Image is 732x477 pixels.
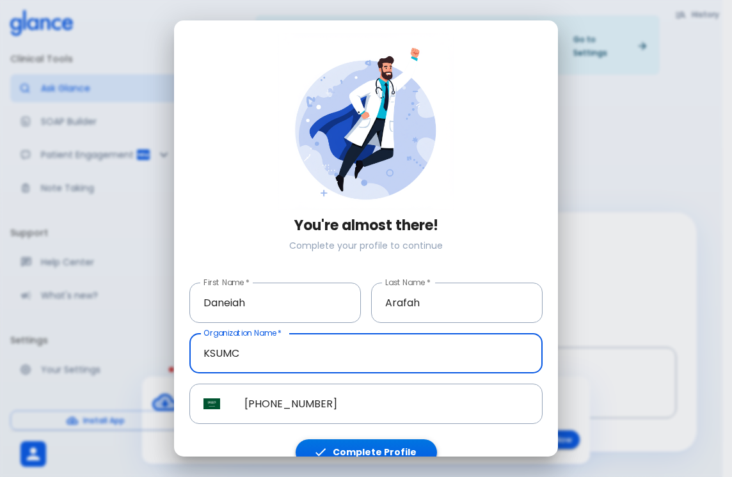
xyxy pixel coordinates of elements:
input: Enter your last name [371,283,543,323]
label: Last Name [385,277,431,288]
input: Enter your organization name [189,333,543,373]
p: Complete your profile to continue [189,239,543,252]
label: First Name [203,277,250,288]
button: Select country [198,391,225,418]
input: Phone Number [230,384,543,424]
button: Complete Profile [296,439,437,465]
img: Saudi Arabia [203,398,220,410]
img: doctor [278,33,454,210]
h3: You're almost there! [189,217,543,234]
input: Enter your first name [189,283,361,323]
label: Organization Name [203,327,282,338]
